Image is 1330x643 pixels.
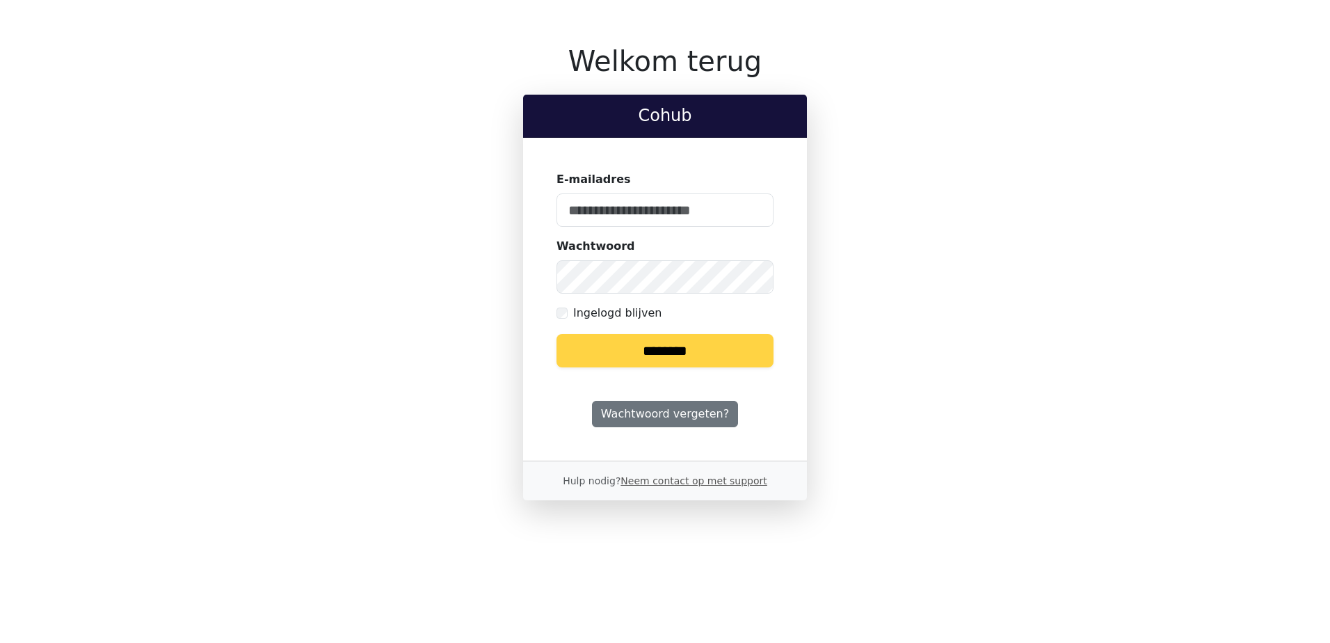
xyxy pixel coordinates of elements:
a: Neem contact op met support [620,475,767,486]
h2: Cohub [534,106,796,126]
label: E-mailadres [556,171,631,188]
label: Ingelogd blijven [573,305,662,321]
h1: Welkom terug [523,45,807,78]
a: Wachtwoord vergeten? [592,401,738,427]
small: Hulp nodig? [563,475,767,486]
label: Wachtwoord [556,238,635,255]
